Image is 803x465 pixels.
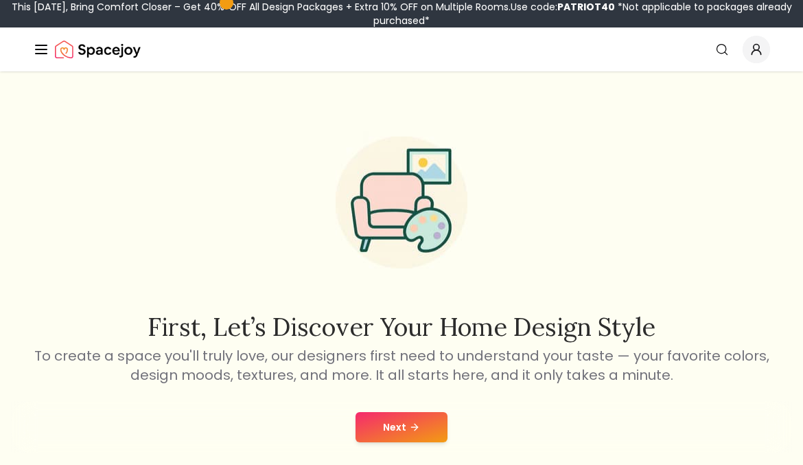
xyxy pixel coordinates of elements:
[11,346,792,385] p: To create a space you'll truly love, our designers first need to understand your taste — your fav...
[55,36,141,63] a: Spacejoy
[33,27,770,71] nav: Global
[11,313,792,341] h2: First, let’s discover your home design style
[314,115,489,291] img: Start Style Quiz Illustration
[55,36,141,63] img: Spacejoy Logo
[356,412,447,442] button: Next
